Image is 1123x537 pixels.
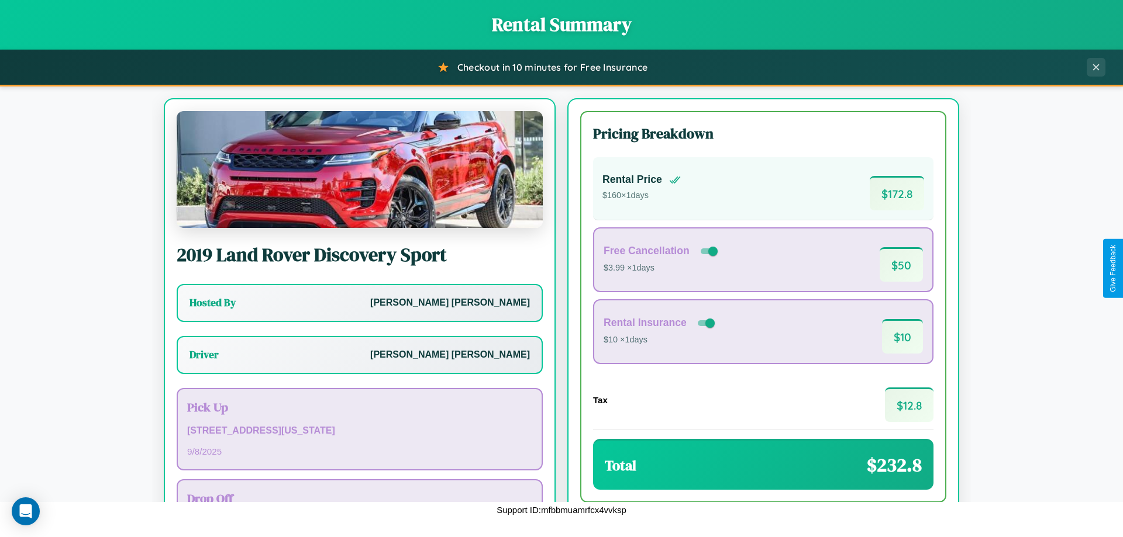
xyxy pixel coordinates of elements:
div: Give Feedback [1109,245,1117,292]
div: Open Intercom Messenger [12,497,40,525]
p: Support ID: mfbbmuamrfcx4vvksp [497,502,626,518]
h3: Total [605,456,636,475]
p: $3.99 × 1 days [604,261,720,276]
h4: Rental Insurance [604,317,687,329]
h4: Rental Price [602,174,662,186]
p: $ 160 × 1 days [602,188,681,203]
h3: Hosted By [190,296,236,310]
p: $10 × 1 days [604,332,717,348]
span: $ 232.8 [867,452,922,478]
p: 9 / 8 / 2025 [187,444,532,459]
span: $ 10 [882,319,923,354]
span: $ 50 [880,247,923,282]
h3: Drop Off [187,490,532,507]
h3: Pricing Breakdown [593,124,933,143]
p: [PERSON_NAME] [PERSON_NAME] [370,347,530,363]
span: $ 172.8 [870,176,924,210]
h3: Driver [190,348,219,362]
h2: 2019 Land Rover Discovery Sport [177,242,543,268]
p: [PERSON_NAME] [PERSON_NAME] [370,295,530,311]
span: $ 12.8 [885,387,933,422]
img: Land Rover Discovery Sport [177,111,543,228]
span: Checkout in 10 minutes for Free Insurance [457,61,647,73]
h3: Pick Up [187,399,532,415]
h1: Rental Summary [12,12,1111,37]
h4: Tax [593,395,608,405]
p: [STREET_ADDRESS][US_STATE] [187,422,532,439]
h4: Free Cancellation [604,245,690,257]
